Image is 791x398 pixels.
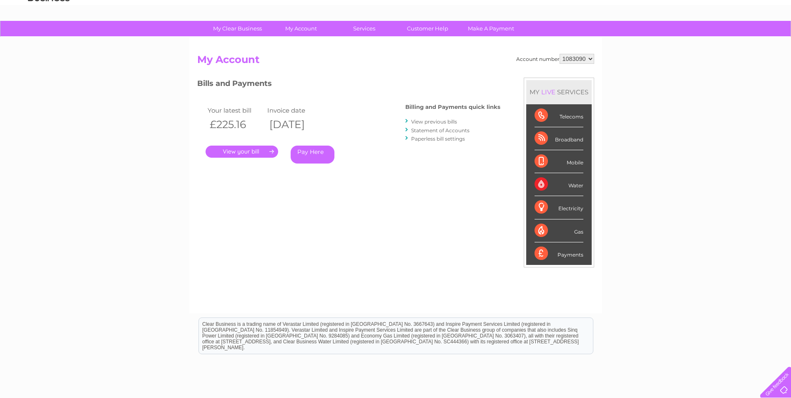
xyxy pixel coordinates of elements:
[535,196,583,219] div: Electricity
[197,78,500,92] h3: Bills and Payments
[535,127,583,150] div: Broadband
[526,80,592,104] div: MY SERVICES
[736,35,756,42] a: Contact
[535,104,583,127] div: Telecoms
[540,88,557,96] div: LIVE
[665,35,683,42] a: Energy
[206,105,266,116] td: Your latest bill
[535,150,583,173] div: Mobile
[644,35,660,42] a: Water
[405,104,500,110] h4: Billing and Payments quick links
[457,21,525,36] a: Make A Payment
[535,173,583,196] div: Water
[718,35,731,42] a: Blog
[411,136,465,142] a: Paperless bill settings
[206,146,278,158] a: .
[291,146,334,164] a: Pay Here
[203,21,272,36] a: My Clear Business
[199,5,593,40] div: Clear Business is a trading name of Verastar Limited (registered in [GEOGRAPHIC_DATA] No. 3667643...
[411,127,470,134] a: Statement of Accounts
[265,105,325,116] td: Invoice date
[763,35,783,42] a: Log out
[634,4,691,15] a: 0333 014 3131
[516,54,594,64] div: Account number
[330,21,399,36] a: Services
[265,116,325,133] th: [DATE]
[411,118,457,125] a: View previous bills
[535,242,583,265] div: Payments
[393,21,462,36] a: Customer Help
[206,116,266,133] th: £225.16
[28,22,70,47] img: logo.png
[688,35,713,42] a: Telecoms
[197,54,594,70] h2: My Account
[266,21,335,36] a: My Account
[535,219,583,242] div: Gas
